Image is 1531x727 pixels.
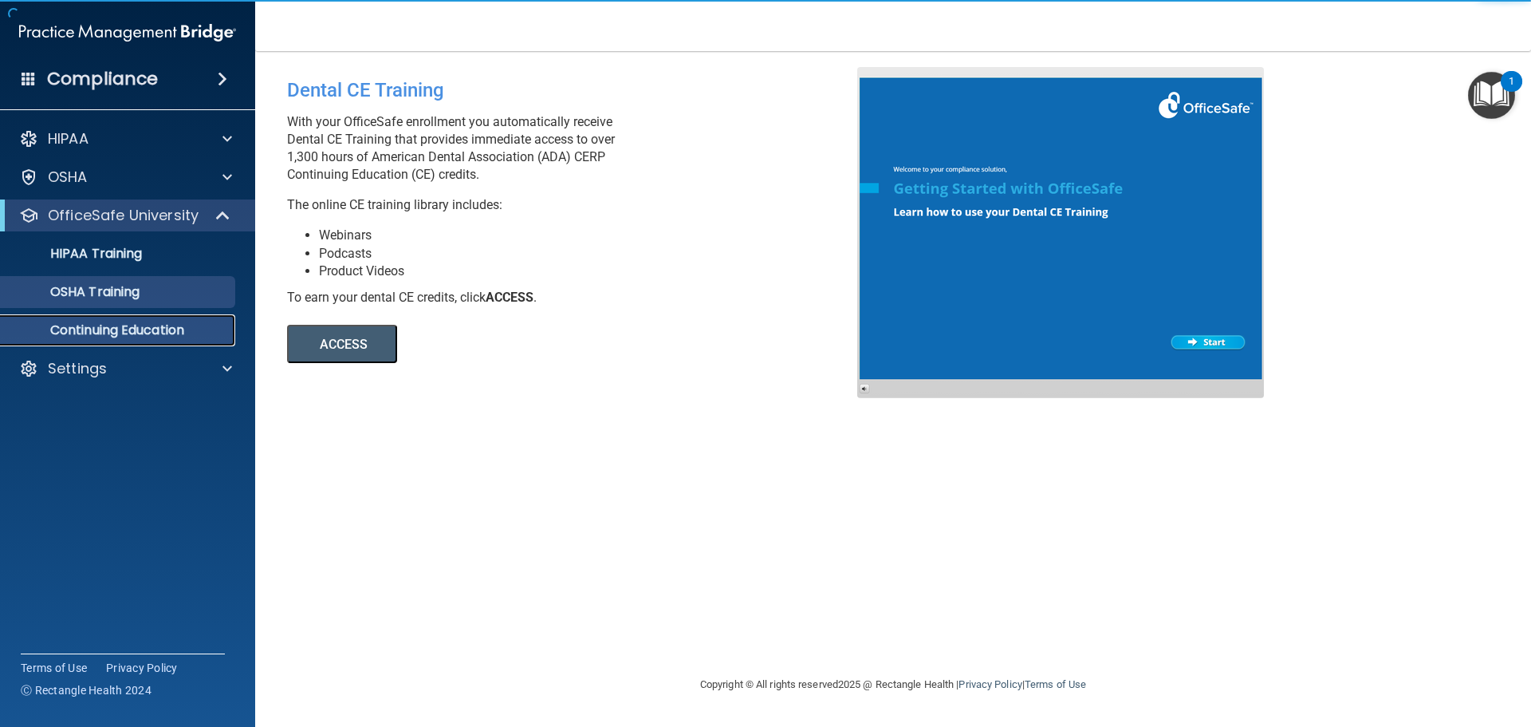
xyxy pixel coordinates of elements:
[1255,614,1512,678] iframe: Drift Widget Chat Controller
[958,678,1021,690] a: Privacy Policy
[48,129,89,148] p: HIPAA
[48,168,88,187] p: OSHA
[48,206,199,225] p: OfficeSafe University
[1025,678,1086,690] a: Terms of Use
[19,206,231,225] a: OfficeSafe University
[287,67,869,113] div: Dental CE Training
[287,113,869,184] p: With your OfficeSafe enrollment you automatically receive Dental CE Training that provides immedi...
[287,325,397,363] button: ACCESS
[319,227,869,244] li: Webinars
[19,129,232,148] a: HIPAA
[1509,81,1514,102] div: 1
[287,339,723,351] a: ACCESS
[19,17,236,49] img: PMB logo
[287,289,869,306] div: To earn your dental CE credits, click .
[47,68,158,90] h4: Compliance
[19,168,232,187] a: OSHA
[602,659,1184,710] div: Copyright © All rights reserved 2025 @ Rectangle Health | |
[10,246,142,262] p: HIPAA Training
[10,284,140,300] p: OSHA Training
[21,660,87,676] a: Terms of Use
[319,263,869,280] li: Product Videos
[486,290,533,305] b: ACCESS
[319,245,869,263] li: Podcasts
[19,359,232,378] a: Settings
[10,322,228,338] p: Continuing Education
[106,660,178,676] a: Privacy Policy
[48,359,107,378] p: Settings
[287,196,869,214] p: The online CE training library includes:
[1468,72,1515,119] button: Open Resource Center, 1 new notification
[21,682,152,698] span: Ⓒ Rectangle Health 2024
